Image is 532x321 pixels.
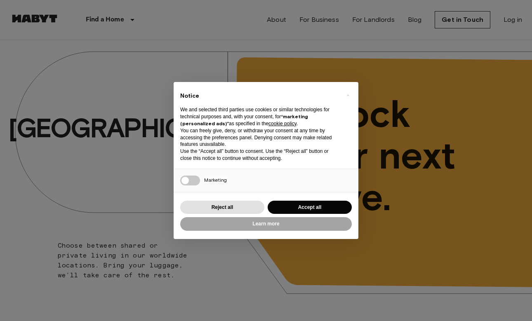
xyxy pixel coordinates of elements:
[268,201,352,214] button: Accept all
[341,89,354,102] button: Close this notice
[268,121,297,127] a: cookie policy
[180,127,339,148] p: You can freely give, deny, or withdraw your consent at any time by accessing the preferences pane...
[180,201,264,214] button: Reject all
[180,92,339,100] h2: Notice
[180,148,339,162] p: Use the “Accept all” button to consent. Use the “Reject all” button or close this notice to conti...
[180,217,352,231] button: Learn more
[180,113,308,127] strong: “marketing (personalized ads)”
[204,177,227,183] span: Marketing
[346,90,349,100] span: ×
[180,106,339,127] p: We and selected third parties use cookies or similar technologies for technical purposes and, wit...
